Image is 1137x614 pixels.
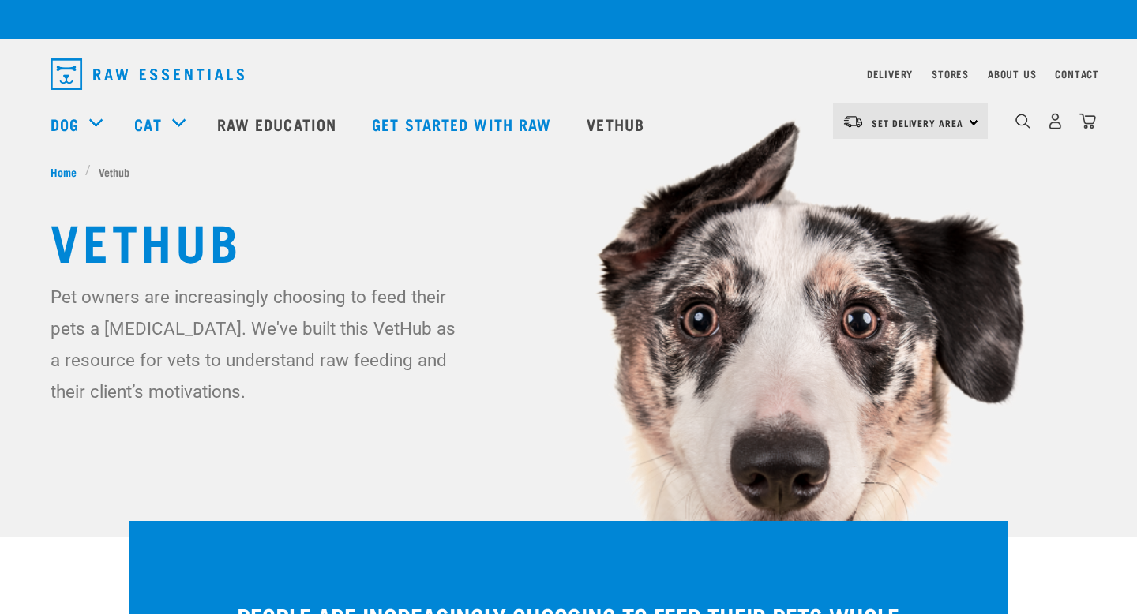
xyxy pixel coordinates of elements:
a: About Us [988,71,1036,77]
nav: dropdown navigation [38,52,1099,96]
img: home-icon-1@2x.png [1015,114,1030,129]
img: user.png [1047,113,1064,129]
span: Home [51,163,77,180]
a: Contact [1055,71,1099,77]
a: Vethub [571,92,664,155]
h1: Vethub [51,212,1086,268]
p: Pet owners are increasingly choosing to feed their pets a [MEDICAL_DATA]. We've built this VetHub... [51,281,465,407]
img: van-moving.png [842,114,864,129]
span: Set Delivery Area [872,120,963,125]
nav: breadcrumbs [51,163,1086,180]
img: home-icon@2x.png [1079,113,1096,129]
a: Stores [932,71,969,77]
a: Home [51,163,85,180]
a: Delivery [867,71,913,77]
a: Dog [51,112,79,136]
a: Get started with Raw [356,92,571,155]
a: Cat [134,112,161,136]
img: Raw Essentials Logo [51,58,244,90]
a: Raw Education [201,92,356,155]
